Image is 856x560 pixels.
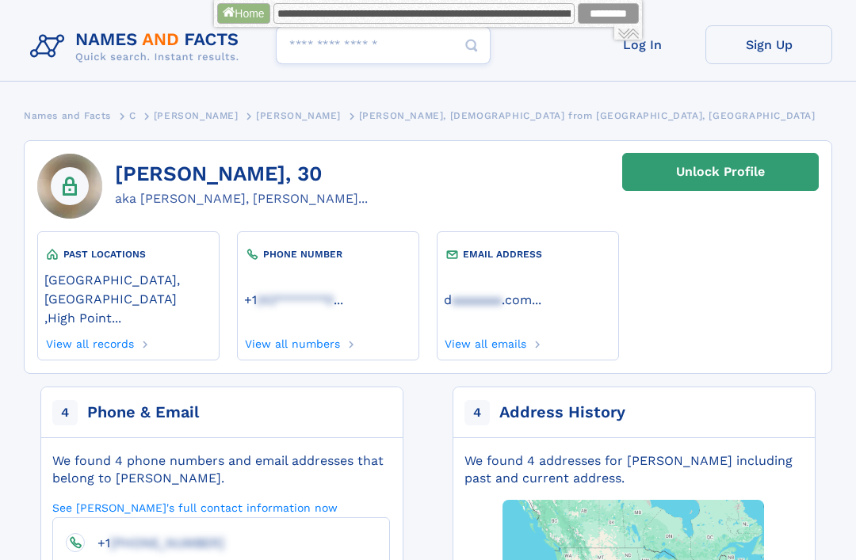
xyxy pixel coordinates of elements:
[154,110,239,121] span: [PERSON_NAME]
[499,402,625,424] div: Address History
[244,246,412,262] div: PHONE NUMBER
[44,262,212,333] div: ,
[44,333,134,350] a: View all records
[464,400,490,425] span: 4
[52,400,78,425] span: 4
[217,3,270,24] a: Home
[622,153,819,191] a: Unlock Profile
[453,26,491,65] button: Search Button
[614,27,642,40] div: Show/hide proxy navigation bar
[705,25,832,64] a: Sign Up
[115,189,368,208] div: aka [PERSON_NAME], [PERSON_NAME]...
[44,246,212,262] div: PAST LOCATIONS
[579,25,705,64] a: Log In
[444,291,532,307] a: daaaaaaa.com
[24,105,111,125] a: Names and Facts
[52,500,338,515] a: See [PERSON_NAME]'s full contact information now
[676,154,765,190] div: Unlock Profile
[52,452,390,487] div: We found 4 phone numbers and email addresses that belong to [PERSON_NAME].
[256,110,341,121] span: [PERSON_NAME]
[44,271,212,307] a: [GEOGRAPHIC_DATA], [GEOGRAPHIC_DATA]
[87,402,199,424] div: Phone & Email
[129,105,136,125] a: C
[115,162,368,186] h1: [PERSON_NAME], 30
[24,25,252,68] img: Logo Names and Facts
[244,333,341,350] a: View all numbers
[359,110,816,121] span: [PERSON_NAME], [DEMOGRAPHIC_DATA] from [GEOGRAPHIC_DATA], [GEOGRAPHIC_DATA]
[154,105,239,125] a: [PERSON_NAME]
[48,309,121,326] a: High Point...
[444,333,527,350] a: View all emails
[110,535,224,550] span: [PHONE_NUMBER]
[276,26,491,64] input: search input
[464,452,802,487] div: We found 4 addresses for [PERSON_NAME] including past and current address.
[444,246,612,262] div: EMAIL ADDRESS
[129,110,136,121] span: C
[256,105,341,125] a: [PERSON_NAME]
[452,292,502,307] span: aaaaaaa
[85,535,224,550] a: +1[PHONE_NUMBER]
